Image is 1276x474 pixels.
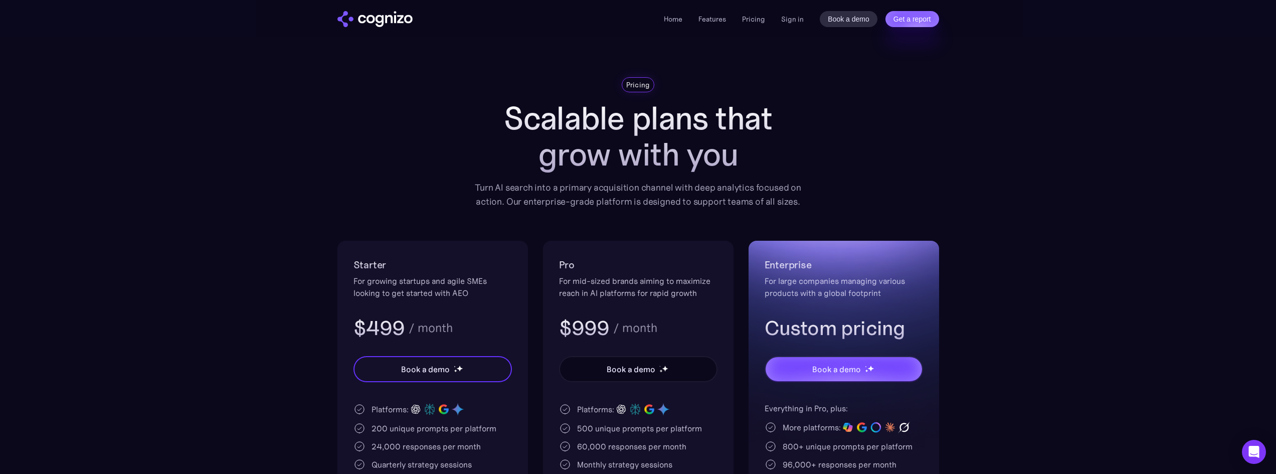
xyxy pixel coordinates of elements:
[577,403,614,415] div: Platforms:
[372,458,472,470] div: Quarterly strategy sessions
[559,257,717,273] h2: Pro
[783,421,841,433] div: More platforms:
[577,422,702,434] div: 500 unique prompts per platform
[867,365,874,372] img: star
[559,356,717,382] a: Book a demostarstarstar
[613,322,657,334] div: / month
[559,315,610,341] h3: $999
[353,257,512,273] h2: Starter
[337,11,413,27] img: cognizo logo
[662,365,669,372] img: star
[372,422,496,434] div: 200 unique prompts per platform
[783,458,896,470] div: 96,000+ responses per month
[353,275,512,299] div: For growing startups and agile SMEs looking to get started with AEO
[765,356,923,382] a: Book a demostarstarstar
[454,369,457,373] img: star
[577,440,686,452] div: 60,000 responses per month
[765,315,923,341] h3: Custom pricing
[337,11,413,27] a: home
[559,275,717,299] div: For mid-sized brands aiming to maximize reach in AI platforms for rapid growth
[812,363,860,375] div: Book a demo
[865,366,866,367] img: star
[765,257,923,273] h2: Enterprise
[353,356,512,382] a: Book a demostarstarstar
[372,403,409,415] div: Platforms:
[468,181,809,209] div: Turn AI search into a primary acquisition channel with deep analytics focused on action. Our ente...
[409,322,453,334] div: / month
[468,100,809,173] h1: Scalable plans that grow with you
[765,402,923,414] div: Everything in Pro, plus:
[353,315,405,341] h3: $499
[820,11,877,27] a: Book a demo
[577,458,672,470] div: Monthly strategy sessions
[781,13,804,25] a: Sign in
[401,363,449,375] div: Book a demo
[372,440,481,452] div: 24,000 responses per month
[626,80,650,90] div: Pricing
[664,15,682,24] a: Home
[765,275,923,299] div: For large companies managing various products with a global footprint
[885,11,939,27] a: Get a report
[698,15,726,24] a: Features
[783,440,913,452] div: 800+ unique prompts per platform
[456,365,463,372] img: star
[607,363,655,375] div: Book a demo
[659,366,661,367] img: star
[454,366,455,367] img: star
[742,15,765,24] a: Pricing
[1242,440,1266,464] div: Open Intercom Messenger
[659,369,663,373] img: star
[865,369,868,373] img: star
